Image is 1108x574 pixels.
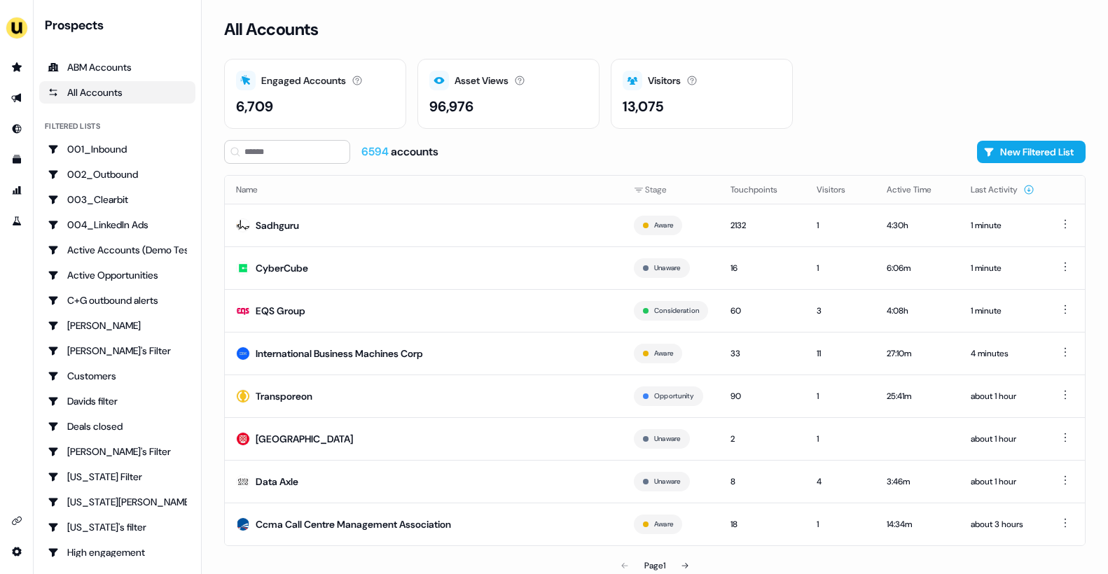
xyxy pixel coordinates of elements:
div: 1 minute [971,218,1034,232]
div: 90 [730,389,794,403]
div: Asset Views [455,73,508,88]
div: 4:30h [887,218,948,232]
button: Unaware [654,475,681,488]
button: Aware [654,219,673,232]
a: Go to Charlotte's Filter [39,339,195,362]
a: Go to 001_Inbound [39,138,195,160]
a: Go to Georgia's filter [39,516,195,538]
div: Visitors [648,73,681,88]
div: about 1 hour [971,475,1034,489]
a: Go to C+G outbound alerts [39,289,195,311]
div: Ccma Call Centre Management Association [256,517,451,531]
div: 4 [817,475,864,489]
button: Active Time [887,177,948,202]
div: 1 minute [971,261,1034,275]
a: Go to 003_Clearbit [39,188,195,211]
div: about 3 hours [971,517,1034,531]
div: 1 [817,261,864,275]
a: Go to integrations [6,510,28,532]
div: Transporeon [256,389,312,403]
a: Go to Customers [39,365,195,387]
div: Sadhguru [256,218,299,232]
div: ABM Accounts [48,60,187,74]
a: Go to Deals closed [39,415,195,437]
a: ABM Accounts [39,56,195,78]
button: Aware [654,347,673,360]
div: accounts [361,144,438,160]
a: All accounts [39,81,195,104]
div: Filtered lists [45,120,100,132]
div: 25:41m [887,389,948,403]
div: 13,075 [623,96,663,117]
a: Go to attribution [6,179,28,202]
a: Go to Geneviève's Filter [39,440,195,463]
div: Active Accounts (Demo Test) [48,243,187,257]
div: Davids filter [48,394,187,408]
div: Engaged Accounts [261,73,346,88]
div: 2132 [730,218,794,232]
a: Go to Georgia Filter [39,465,195,488]
div: 6,709 [236,96,273,117]
a: Go to Active Accounts (Demo Test) [39,239,195,261]
a: Go to 004_LinkedIn Ads [39,213,195,236]
div: 1 [817,218,864,232]
div: Active Opportunities [48,268,187,282]
a: Go to High engagement [39,541,195,563]
div: 27:10m [887,346,948,360]
div: 8 [730,475,794,489]
button: New Filtered List [977,141,1086,163]
div: [PERSON_NAME]'s Filter [48,344,187,358]
div: 14:34m [887,517,948,531]
div: High engagement [48,545,187,559]
a: Go to Inbound [6,118,28,140]
a: Go to Charlotte Stone [39,314,195,337]
div: Customers [48,369,187,383]
a: Go to Georgia Slack [39,491,195,513]
button: Unaware [654,262,681,274]
a: Go to Davids filter [39,390,195,412]
div: 1 minute [971,304,1034,318]
div: International Business Machines Corp [256,346,423,360]
div: [US_STATE] Filter [48,470,187,484]
button: Consideration [654,304,699,317]
div: [US_STATE]'s filter [48,520,187,534]
div: 002_Outbound [48,167,187,181]
div: 96,976 [429,96,473,117]
a: Go to 002_Outbound [39,163,195,185]
div: 2 [730,432,794,446]
div: C+G outbound alerts [48,293,187,307]
div: Deals closed [48,419,187,433]
div: 18 [730,517,794,531]
div: [US_STATE][PERSON_NAME] [48,495,187,509]
button: Opportunity [654,390,694,402]
h3: All Accounts [224,19,318,40]
button: Touchpoints [730,177,794,202]
div: 11 [817,346,864,360]
button: Unaware [654,433,681,445]
div: 6:06m [887,261,948,275]
span: 6594 [361,144,391,159]
button: Aware [654,518,673,531]
a: Go to prospects [6,56,28,78]
div: Page 1 [644,559,665,573]
button: Last Activity [971,177,1034,202]
div: 16 [730,261,794,275]
th: Name [225,176,623,204]
div: 1 [817,432,864,446]
div: 001_Inbound [48,142,187,156]
div: [PERSON_NAME] [48,318,187,332]
div: 3:46m [887,475,948,489]
div: Prospects [45,17,195,34]
div: about 1 hour [971,432,1034,446]
div: 1 [817,389,864,403]
div: 4 minutes [971,346,1034,360]
a: Go to templates [6,148,28,171]
div: Data Axle [256,475,298,489]
div: Stage [634,183,708,197]
div: All Accounts [48,85,187,99]
div: 33 [730,346,794,360]
div: 4:08h [887,304,948,318]
div: EQS Group [256,304,305,318]
div: 003_Clearbit [48,192,187,206]
a: Go to integrations [6,540,28,563]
